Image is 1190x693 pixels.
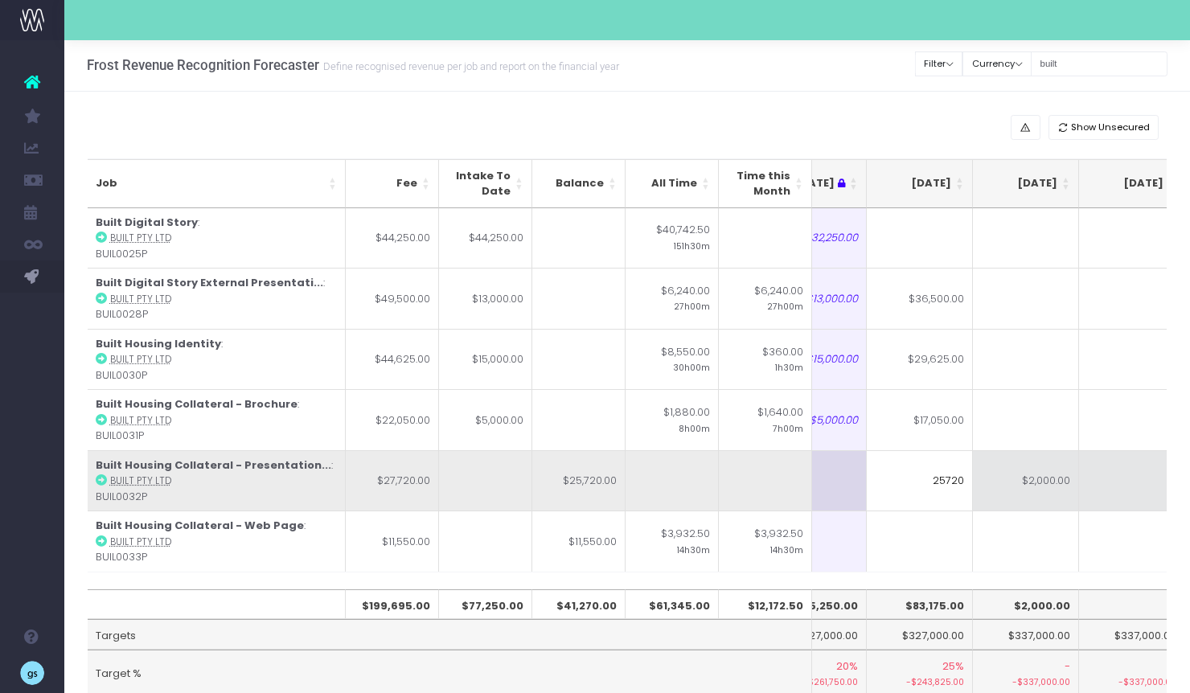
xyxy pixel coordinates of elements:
td: $1,880.00 [626,389,719,450]
abbr: Built Pty Ltd [110,535,171,548]
th: $12,172.50 [719,589,812,620]
span: Show Unsecured [1071,121,1150,134]
td: $5,000.00 [439,389,532,450]
td: : BUIL0025P [88,208,346,269]
td: $13,000.00 [761,268,867,329]
small: Define recognised revenue per job and report on the financial year [319,57,619,73]
td: $27,720.00 [346,450,439,511]
td: : BUIL0033P [88,511,346,572]
th: $2,000.00 [973,589,1079,620]
td: $327,000.00 [761,619,867,650]
td: $44,250.00 [346,208,439,269]
td: $3,932.50 [626,511,719,572]
th: $41,270.00 [532,589,626,620]
small: -$337,000.00 [981,674,1070,689]
button: Show Unsecured [1048,115,1159,140]
th: Time this Month: activate to sort column ascending [719,159,812,208]
small: 14h30m [677,542,710,556]
small: 14h30m [770,542,803,556]
span: 25% [942,658,964,675]
th: Balance: activate to sort column ascending [532,159,626,208]
small: 27h00m [767,298,803,313]
td: $11,550.00 [532,511,626,572]
small: 8h00m [679,420,710,435]
td: $5,000.00 [761,389,867,450]
td: : BUIL0031P [88,389,346,450]
td: : BUIL0030P [88,329,346,390]
td: $32,250.00 [761,208,867,269]
small: -$261,750.00 [769,674,858,689]
td: $40,742.50 [626,208,719,269]
th: $65,250.00 [761,589,867,620]
strong: Built Digital Story External Presentati... [96,275,323,290]
td: $337,000.00 [1079,619,1185,650]
abbr: Built Pty Ltd [110,414,171,427]
th: Intake To Date: activate to sort column ascending [439,159,532,208]
strong: Built Digital Story [96,215,198,230]
td: $327,000.00 [867,619,973,650]
td: $49,500.00 [346,268,439,329]
td: : BUIL0028P [88,268,346,329]
th: $83,175.00 [867,589,973,620]
td: $17,050.00 [867,389,973,450]
td: $6,240.00 [719,268,812,329]
td: $25,720.00 [532,450,626,511]
td: $36,500.00 [867,268,973,329]
td: $15,000.00 [761,329,867,390]
strong: Built Housing Identity [96,336,221,351]
th: Sep 25: activate to sort column ascending [867,159,973,208]
small: 151h30m [674,238,710,252]
td: $6,240.00 [626,268,719,329]
small: 1h30m [775,359,803,374]
th: All Time: activate to sort column ascending [626,159,719,208]
th: Fee: activate to sort column ascending [346,159,439,208]
abbr: Built Pty Ltd [110,474,171,487]
button: Filter [915,51,963,76]
td: $44,625.00 [346,329,439,390]
td: $29,625.00 [867,329,973,390]
abbr: Built Pty Ltd [110,353,171,366]
td: $15,000.00 [439,329,532,390]
td: $11,550.00 [346,511,439,572]
strong: Built Housing Collateral - Presentation... [96,457,331,473]
span: - [1065,658,1070,675]
abbr: Built Pty Ltd [110,293,171,305]
td: $3,932.50 [719,511,812,572]
td: $8,550.00 [626,329,719,390]
td: $360.00 [719,329,812,390]
th: Nov 25: activate to sort column ascending [1079,159,1185,208]
button: Currency [962,51,1032,76]
td: : BUIL0032P [88,450,346,511]
small: 30h00m [673,359,710,374]
td: $337,000.00 [973,619,1079,650]
th: $199,695.00 [346,589,439,620]
td: $22,050.00 [346,389,439,450]
td: $1,640.00 [719,389,812,450]
small: 27h00m [674,298,710,313]
td: $2,000.00 [973,450,1079,511]
td: Targets [88,619,812,650]
small: -$337,000.00 [1087,674,1176,689]
h3: Frost Revenue Recognition Forecaster [87,57,619,73]
th: $77,250.00 [439,589,532,620]
span: 20% [836,658,858,675]
small: 7h00m [773,420,803,435]
th: Aug 25 : activate to sort column ascending [761,159,867,208]
abbr: Built Pty Ltd [110,232,171,244]
strong: Built Housing Collateral - Brochure [96,396,297,412]
small: -$243,825.00 [875,674,964,689]
th: Oct 25: activate to sort column ascending [973,159,1079,208]
th: Job: activate to sort column ascending [88,159,346,208]
strong: Built Housing Collateral - Web Page [96,518,304,533]
td: $13,000.00 [439,268,532,329]
img: images/default_profile_image.png [20,661,44,685]
input: Search... [1031,51,1167,76]
td: $44,250.00 [439,208,532,269]
th: $61,345.00 [626,589,719,620]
